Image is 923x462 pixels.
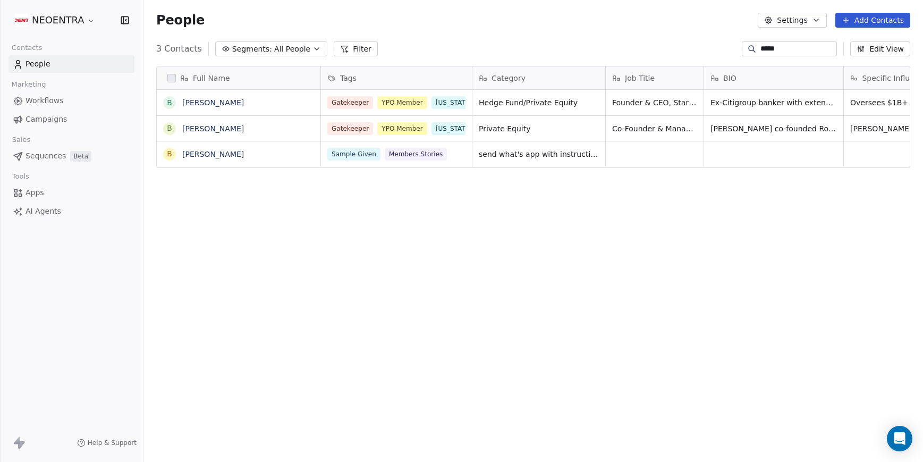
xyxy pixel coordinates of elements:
[26,187,44,198] span: Apps
[835,13,910,28] button: Add Contacts
[9,55,134,73] a: People
[327,96,373,109] span: Gatekeeper
[26,95,64,106] span: Workflows
[26,150,66,162] span: Sequences
[15,14,28,27] img: Additional.svg
[232,44,272,55] span: Segments:
[9,147,134,165] a: SequencesBeta
[625,73,655,83] span: Job Title
[7,40,47,56] span: Contacts
[431,96,490,109] span: [US_STATE] Trip
[182,124,244,133] a: [PERSON_NAME]
[9,111,134,128] a: Campaigns
[182,150,244,158] a: [PERSON_NAME]
[385,148,447,161] span: Members Stories
[274,44,310,55] span: All People
[612,123,697,134] span: Co-Founder & Managing Partner, RockWood Equity Partners​
[7,169,33,184] span: Tools
[193,73,230,83] span: Full Name
[479,149,599,159] span: send what's app with instruction and ask for advice
[479,123,599,134] span: Private Equity
[156,12,205,28] span: People
[167,123,172,134] div: B
[182,98,244,107] a: [PERSON_NAME]
[612,97,697,108] span: Founder & CEO, Star Mountain Capital
[157,90,321,448] div: grid
[758,13,826,28] button: Settings
[850,41,910,56] button: Edit View
[704,66,843,89] div: BIO
[327,148,380,161] span: Sample Given
[157,66,320,89] div: Full Name
[710,97,837,108] span: Ex-Citigroup banker with extensive private equity expertise
[77,439,137,447] a: Help & Support
[431,122,490,135] span: [US_STATE] Trip
[167,97,172,108] div: B
[9,92,134,110] a: Workflows
[167,148,172,159] div: B
[327,122,373,135] span: Gatekeeper
[723,73,736,83] span: BIO
[472,66,605,89] div: Category
[710,123,837,134] span: [PERSON_NAME] co-founded RockWood Equity in [DATE] to acquire and grow companies in his native lo...
[334,41,378,56] button: Filter
[13,11,98,29] button: NEOENTRA
[340,73,357,83] span: Tags
[887,426,912,451] div: Open Intercom Messenger
[606,66,704,89] div: Job Title
[492,73,526,83] span: Category
[156,43,202,55] span: 3 Contacts
[26,206,61,217] span: AI Agents
[26,58,50,70] span: People
[88,439,137,447] span: Help & Support
[321,66,472,89] div: Tags
[7,132,35,148] span: Sales
[32,13,84,27] span: NEOENTRA
[70,151,91,162] span: Beta
[9,184,134,201] a: Apps
[7,77,50,93] span: Marketing
[26,114,67,125] span: Campaigns
[377,96,427,109] span: YPO Member
[377,122,427,135] span: YPO Member
[479,97,599,108] span: Hedge Fund/Private Equity
[9,203,134,220] a: AI Agents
